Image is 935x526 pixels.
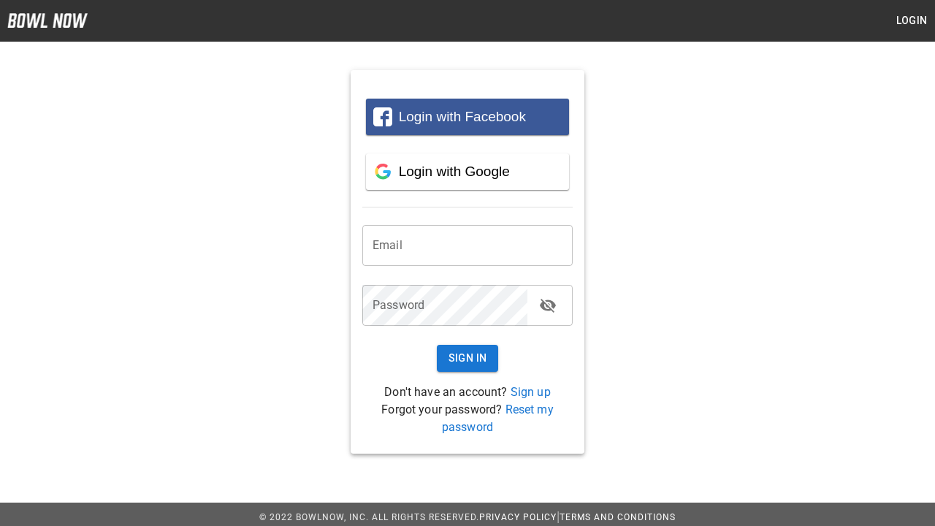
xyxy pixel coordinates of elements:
a: Sign up [511,385,551,399]
button: Sign In [437,345,499,372]
p: Forgot your password? [362,401,573,436]
a: Privacy Policy [479,512,557,522]
span: © 2022 BowlNow, Inc. All Rights Reserved. [259,512,479,522]
button: Login with Google [366,153,569,190]
span: Login with Google [399,164,510,179]
button: toggle password visibility [533,291,562,320]
button: Login with Facebook [366,99,569,135]
img: logo [7,13,88,28]
button: Login [888,7,935,34]
a: Reset my password [442,403,554,434]
p: Don't have an account? [362,384,573,401]
span: Login with Facebook [399,109,526,124]
a: Terms and Conditions [560,512,676,522]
